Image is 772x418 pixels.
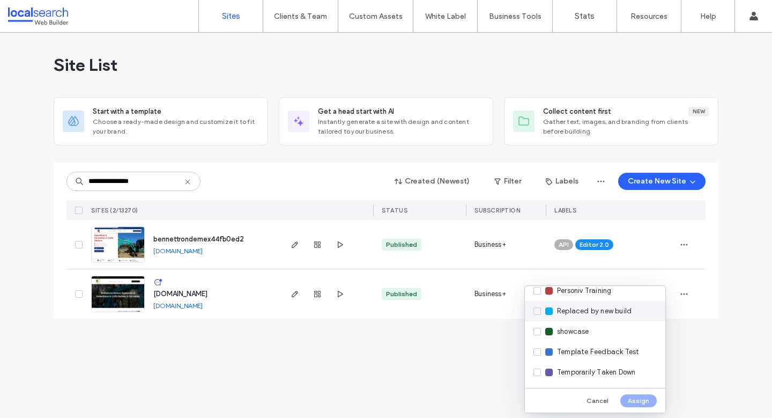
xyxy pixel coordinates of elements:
[318,117,484,136] span: Instantly generate a site with design and content tailored to your business.
[474,239,506,250] span: Business+
[557,285,611,296] span: Personiv Training
[54,54,117,76] span: Site List
[580,240,609,250] span: Editor 2.0
[557,326,589,337] span: showcase
[54,97,268,145] div: Start with a templateChoose a ready-made design and customize it to fit your brand.
[630,12,667,21] label: Resources
[543,117,709,136] span: Gather text, images, and branding from clients before building.
[153,235,244,243] a: bennettrondemex44fb0ed2
[279,97,493,145] div: Get a head start with AIInstantly generate a site with design and content tailored to your business.
[557,306,632,317] span: Replaced by new build
[91,207,138,214] span: SITES (2/13270)
[318,106,394,117] span: Get a head start with AI
[274,12,327,21] label: Clients & Team
[484,173,532,190] button: Filter
[554,207,576,214] span: LABELS
[153,247,203,255] a: [DOMAIN_NAME]
[575,11,595,21] label: Stats
[557,387,636,398] span: Testing DO NOT DELETE
[536,173,588,190] button: Labels
[543,106,611,117] span: Collect content first
[385,173,479,190] button: Created (Newest)
[93,106,161,117] span: Start with a template
[153,290,207,298] a: [DOMAIN_NAME]
[474,289,506,299] span: Business+
[25,8,47,17] span: Help
[349,12,403,21] label: Custom Assets
[425,12,466,21] label: White Label
[504,97,718,145] div: Collect content firstNewGather text, images, and branding from clients before building.
[557,347,639,357] span: Template Feedback Test
[386,240,417,250] div: Published
[618,173,706,190] button: Create New Site
[153,302,203,310] a: [DOMAIN_NAME]
[489,12,541,21] label: Business Tools
[93,117,259,136] span: Choose a ready-made design and customize it to fit your brand.
[579,394,616,407] button: Cancel
[382,207,407,214] span: STATUS
[222,11,240,21] label: Sites
[474,207,520,214] span: SUBSCRIPTION
[557,367,635,378] span: Temporarily Taken Down
[700,12,716,21] label: Help
[688,107,709,116] div: New
[559,240,569,250] span: API
[386,289,417,299] div: Published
